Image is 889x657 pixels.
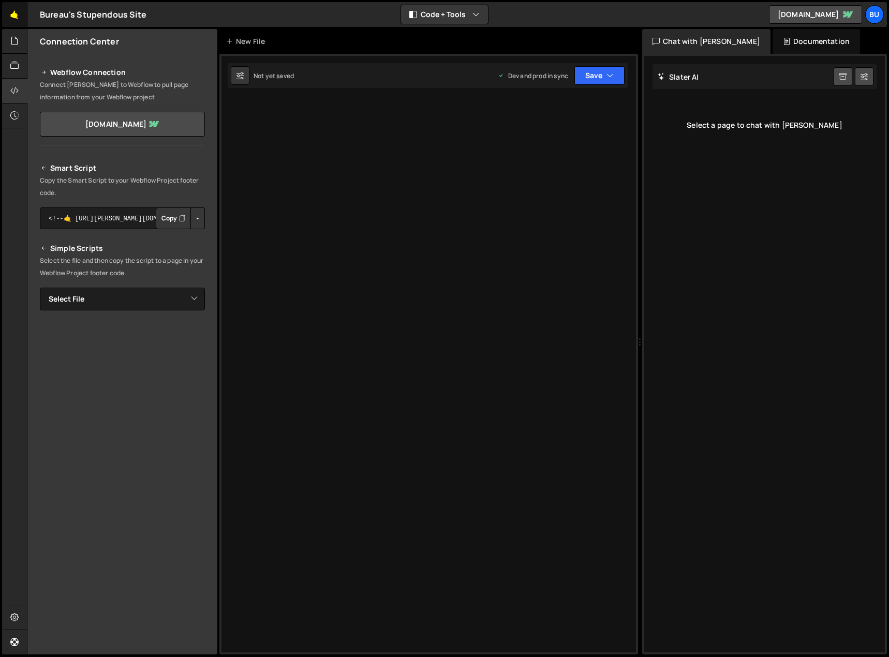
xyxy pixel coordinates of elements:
[40,255,205,279] p: Select the file and then copy the script to a page in your Webflow Project footer code.
[642,29,771,54] div: Chat with [PERSON_NAME]
[226,36,269,47] div: New File
[40,327,206,421] iframe: YouTube video player
[40,162,205,174] h2: Smart Script
[401,5,488,24] button: Code + Tools
[2,2,27,27] a: 🤙
[254,71,294,80] div: Not yet saved
[40,66,205,79] h2: Webflow Connection
[40,427,206,520] iframe: YouTube video player
[773,29,860,54] div: Documentation
[769,5,862,24] a: [DOMAIN_NAME]
[653,104,877,146] div: Select a page to chat with [PERSON_NAME]
[574,66,625,85] button: Save
[865,5,884,24] a: Bu
[40,112,205,137] a: [DOMAIN_NAME]
[40,8,146,21] div: Bureau's Stupendous Site
[658,72,699,82] h2: Slater AI
[40,242,205,255] h2: Simple Scripts
[40,174,205,199] p: Copy the Smart Script to your Webflow Project footer code.
[40,207,205,229] textarea: <!--🤙 [URL][PERSON_NAME][DOMAIN_NAME]> <script>document.addEventListener("DOMContentLoaded", func...
[156,207,205,229] div: Button group with nested dropdown
[156,207,191,229] button: Copy
[40,36,119,47] h2: Connection Center
[498,71,568,80] div: Dev and prod in sync
[40,79,205,103] p: Connect [PERSON_NAME] to Webflow to pull page information from your Webflow project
